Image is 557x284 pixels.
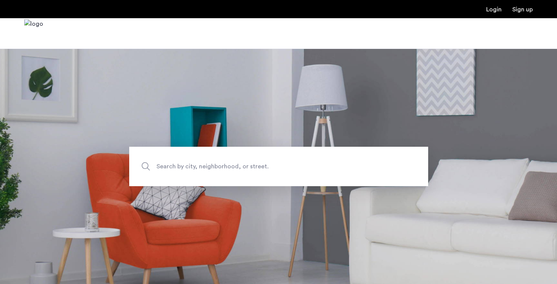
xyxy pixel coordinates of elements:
a: Login [486,6,502,13]
img: logo [24,19,43,48]
a: Cazamio Logo [24,19,43,48]
a: Registration [512,6,533,13]
span: Search by city, neighborhood, or street. [156,161,366,171]
input: Apartment Search [129,147,428,186]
